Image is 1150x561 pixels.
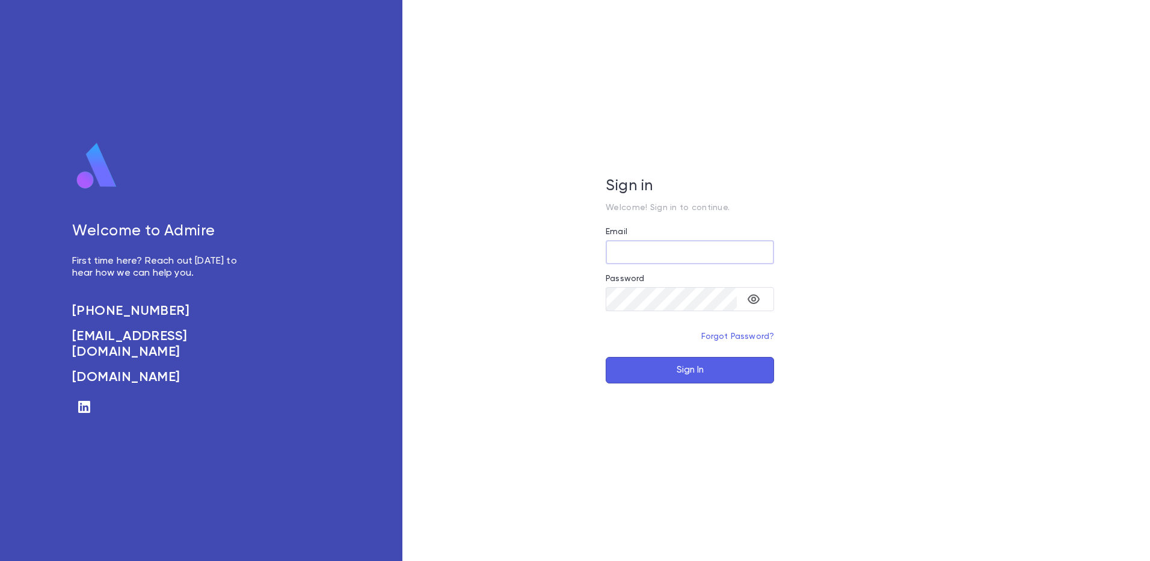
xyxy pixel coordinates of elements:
a: [DOMAIN_NAME] [72,370,250,385]
a: Forgot Password? [701,332,775,341]
label: Password [606,274,644,284]
button: toggle password visibility [742,287,766,311]
a: [PHONE_NUMBER] [72,303,250,319]
label: Email [606,227,627,237]
button: Sign In [606,357,774,383]
a: [EMAIL_ADDRESS][DOMAIN_NAME] [72,329,250,360]
p: First time here? Reach out [DATE] to hear how we can help you. [72,255,250,279]
h5: Welcome to Admire [72,223,250,241]
p: Welcome! Sign in to continue. [606,203,774,212]
h5: Sign in [606,178,774,196]
img: logo [72,142,121,190]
